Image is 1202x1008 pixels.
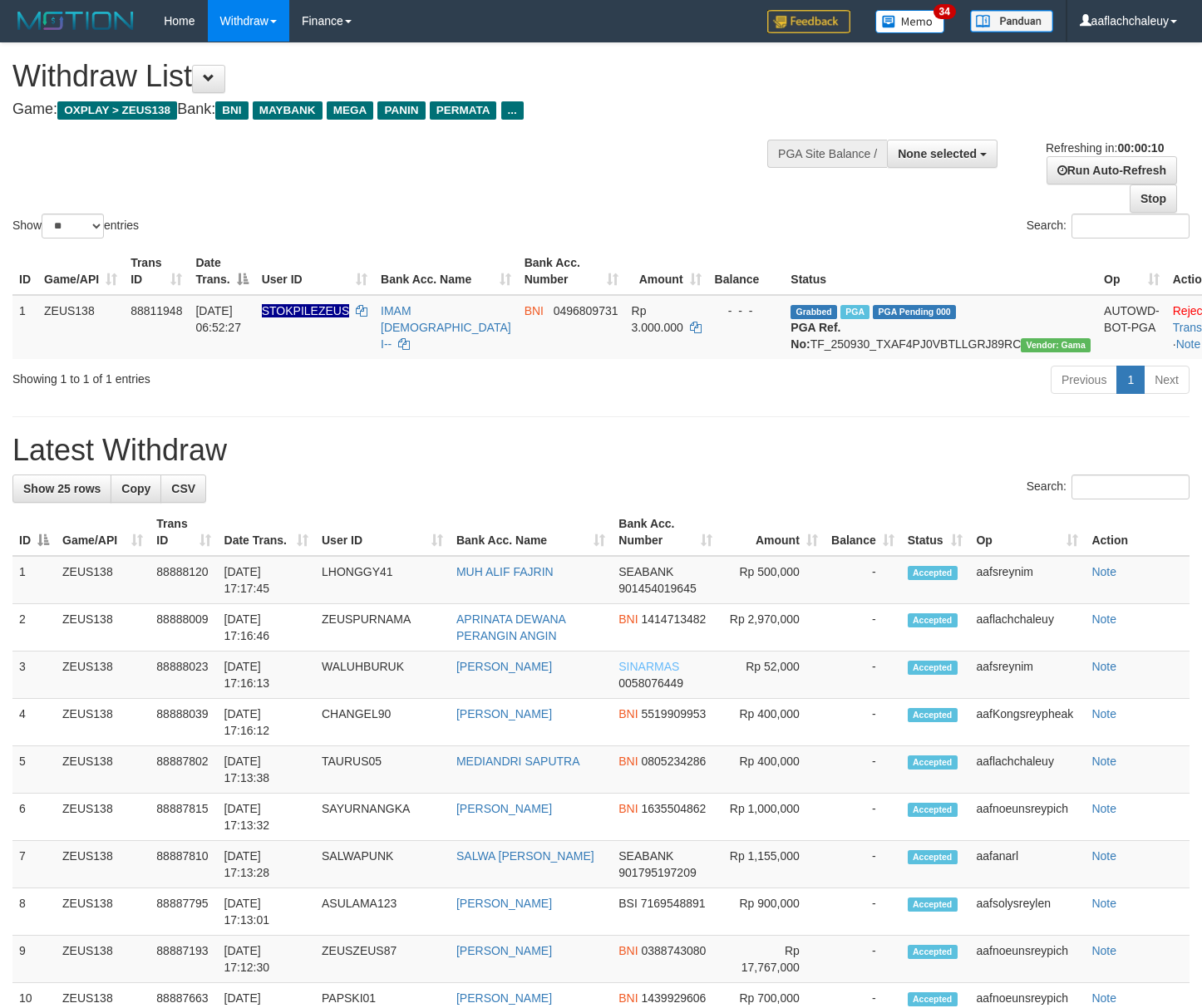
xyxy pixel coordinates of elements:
div: Showing 1 to 1 of 1 entries [12,364,489,387]
td: [DATE] 17:16:13 [218,652,315,699]
td: 2 [12,604,56,652]
td: 88888039 [150,699,217,746]
span: CSV [171,482,195,495]
td: ZEUS138 [56,841,150,888]
td: Rp 1,155,000 [719,841,825,888]
td: AUTOWD-BOT-PGA [1097,295,1166,359]
th: ID: activate to sort column descending [12,509,56,556]
td: ASULAMA123 [315,888,450,936]
span: Accepted [908,708,958,722]
td: ZEUS138 [56,652,150,699]
span: Copy 901795197209 to clipboard [618,866,696,879]
th: Bank Acc. Name: activate to sort column ascending [450,509,612,556]
th: Bank Acc. Name: activate to sort column ascending [374,248,518,295]
a: Copy [111,474,161,503]
th: Date Trans.: activate to sort column descending [189,248,254,295]
span: Copy 1414713482 to clipboard [642,612,707,626]
td: 4 [12,699,56,746]
span: Copy 0805234286 to clipboard [642,755,707,768]
a: Note [1091,565,1116,578]
a: Note [1091,660,1116,673]
td: 1 [12,295,37,359]
td: - [825,936,901,983]
td: 7 [12,841,56,888]
img: panduan.png [970,10,1053,32]
span: Show 25 rows [23,482,101,495]
span: BNI [525,304,544,317]
td: [DATE] 17:17:45 [218,556,315,604]
label: Search: [1027,214,1190,238]
a: [PERSON_NAME] [456,660,552,673]
td: 9 [12,936,56,983]
td: 1 [12,556,56,604]
a: CSV [160,474,206,503]
td: LHONGGY41 [315,556,450,604]
span: PANIN [377,101,425,120]
a: [PERSON_NAME] [456,897,552,910]
td: aafnoeunsreypich [969,794,1085,841]
td: 88887802 [150,746,217,794]
span: Grabbed [791,305,837,319]
span: Accepted [908,803,958,817]
td: 88887810 [150,841,217,888]
a: Note [1091,849,1116,863]
span: Accepted [908,613,958,627]
span: SEABANK [618,849,673,863]
th: Trans ID: activate to sort column ascending [124,248,189,295]
a: Note [1091,944,1116,957]
span: Copy 0058076449 to clipboard [618,676,683,690]
th: Status: activate to sort column ascending [901,509,970,556]
span: Copy 1635504862 to clipboard [642,802,707,815]
span: [DATE] 06:52:27 [195,304,241,334]
span: PERMATA [430,101,497,120]
span: Copy 5519909953 to clipboard [642,707,707,720]
td: TAURUS05 [315,746,450,794]
a: [PERSON_NAME] [456,707,552,720]
input: Search: [1071,214,1190,238]
td: [DATE] 17:16:12 [218,699,315,746]
td: aafanarl [969,841,1085,888]
span: MEGA [327,101,374,120]
td: 88887193 [150,936,217,983]
span: BNI [618,755,638,768]
td: 3 [12,652,56,699]
a: MUH ALIF FAJRIN [456,565,554,578]
th: Bank Acc. Number: activate to sort column ascending [518,248,625,295]
a: [PERSON_NAME] [456,991,552,1005]
a: [PERSON_NAME] [456,944,552,957]
td: CHANGEL90 [315,699,450,746]
span: Accepted [908,661,958,675]
td: [DATE] 17:12:30 [218,936,315,983]
td: ZEUS138 [56,936,150,983]
th: Balance [708,248,785,295]
span: None selected [898,147,977,160]
span: BNI [618,802,638,815]
span: Copy 1439929606 to clipboard [642,991,707,1005]
a: Note [1176,337,1201,351]
td: SALWAPUNK [315,841,450,888]
th: Date Trans.: activate to sort column ascending [218,509,315,556]
th: Amount: activate to sort column ascending [625,248,708,295]
td: Rp 400,000 [719,746,825,794]
span: Copy 0496809731 to clipboard [554,304,618,317]
td: 88887795 [150,888,217,936]
td: aafsreynim [969,652,1085,699]
th: Amount: activate to sort column ascending [719,509,825,556]
td: [DATE] 17:13:32 [218,794,315,841]
td: ZEUS138 [56,746,150,794]
h4: Game: Bank: [12,101,785,118]
a: Note [1091,802,1116,815]
td: - [825,841,901,888]
td: [DATE] 17:13:38 [218,746,315,794]
strong: 00:00:10 [1117,141,1164,155]
span: Accepted [908,755,958,770]
span: Marked by aafsreyleap [840,305,869,319]
th: Game/API: activate to sort column ascending [37,248,124,295]
td: Rp 2,970,000 [719,604,825,652]
td: 88888023 [150,652,217,699]
td: ZEUS138 [56,556,150,604]
td: - [825,699,901,746]
h1: Withdraw List [12,60,785,93]
a: Note [1091,707,1116,720]
span: Accepted [908,992,958,1006]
